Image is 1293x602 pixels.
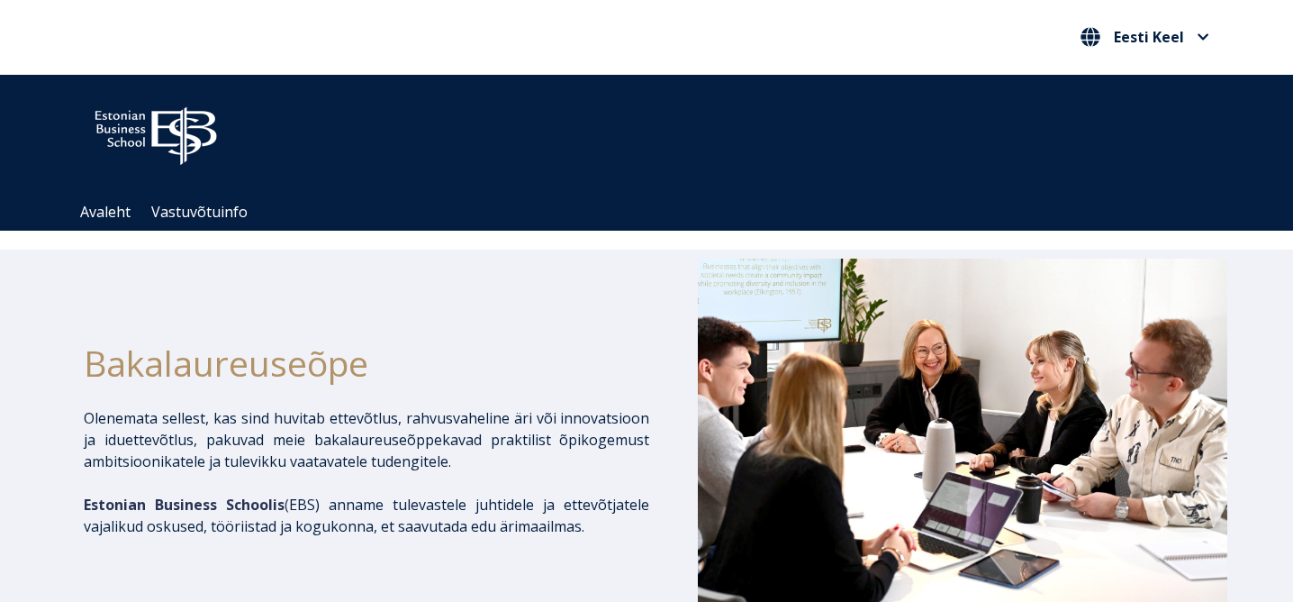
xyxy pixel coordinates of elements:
span: Estonian Business Schoolis [84,495,285,515]
a: Avaleht [80,202,131,222]
h1: Bakalaureuseõpe [84,336,649,389]
span: ( [84,495,289,515]
nav: Vali oma keel [1076,23,1214,52]
div: Navigation Menu [70,194,1241,231]
p: Olenemata sellest, kas sind huvitab ettevõtlus, rahvusvaheline äri või innovatsioon ja iduettevõt... [84,407,649,472]
button: Eesti Keel [1076,23,1214,51]
a: Vastuvõtuinfo [151,202,248,222]
img: ebs_logo2016_white [79,93,232,170]
p: EBS) anname tulevastele juhtidele ja ettevõtjatele vajalikud oskused, tööriistad ja kogukonna, et... [84,494,649,537]
span: Eesti Keel [1114,30,1184,44]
